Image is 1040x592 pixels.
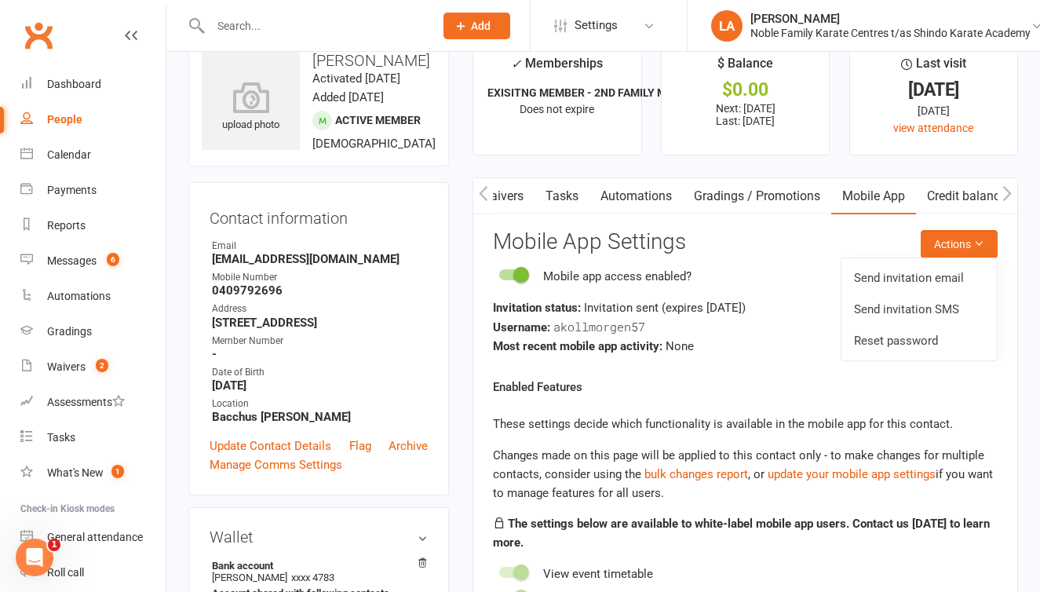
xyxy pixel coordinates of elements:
[487,86,754,99] strong: EXISITNG MEMBER - 2ND FAMILY MEMBER TWO CL...
[291,572,334,583] span: xxxx 4783
[212,396,428,411] div: Location
[493,517,990,550] strong: The settings below are available to white-label mobile app users. Contact us [DATE] to learn more.
[212,252,428,266] strong: [EMAIL_ADDRESS][DOMAIN_NAME]
[212,316,428,330] strong: [STREET_ADDRESS]
[47,325,92,338] div: Gradings
[916,178,1017,214] a: Credit balance
[206,15,423,37] input: Search...
[210,203,428,227] h3: Contact information
[212,283,428,298] strong: 0409792696
[48,539,60,551] span: 1
[553,319,645,334] span: akollmorgen57
[202,52,436,69] h3: [PERSON_NAME]
[212,410,428,424] strong: Bacchus [PERSON_NAME]
[841,294,997,325] a: Send invitation SMS
[210,437,331,455] a: Update Contact Details
[921,230,998,258] button: Actions
[19,16,58,55] a: Clubworx
[20,349,166,385] a: Waivers 2
[47,113,82,126] div: People
[47,254,97,267] div: Messages
[543,267,692,286] div: Mobile app access enabled?
[212,378,428,393] strong: [DATE]
[20,314,166,349] a: Gradings
[47,360,86,373] div: Waivers
[349,437,371,455] a: Flag
[901,53,966,82] div: Last visit
[575,8,618,43] span: Settings
[212,270,428,285] div: Mobile Number
[864,102,1003,119] div: [DATE]
[312,71,400,86] time: Activated [DATE]
[20,520,166,555] a: General attendance kiosk mode
[676,82,815,98] div: $0.00
[644,467,748,481] a: bulk changes report
[212,347,428,361] strong: -
[20,555,166,590] a: Roll call
[47,531,143,543] div: General attendance
[20,420,166,455] a: Tasks
[493,230,998,254] h3: Mobile App Settings
[96,359,108,372] span: 2
[312,137,436,151] span: [DEMOGRAPHIC_DATA]
[20,279,166,314] a: Automations
[20,455,166,491] a: What's New1
[683,178,831,214] a: Gradings / Promotions
[511,57,521,71] i: ✓
[47,466,104,479] div: What's New
[212,560,420,572] strong: Bank account
[312,90,384,104] time: Added [DATE]
[20,102,166,137] a: People
[493,298,998,317] div: Invitation sent
[20,208,166,243] a: Reports
[589,178,683,214] a: Automations
[212,334,428,349] div: Member Number
[389,437,428,455] a: Archive
[493,378,582,396] label: Enabled Features
[644,467,768,481] span: , or
[520,103,594,115] span: Does not expire
[335,114,421,126] span: Active member
[493,446,998,502] div: Changes made on this page will be applied to this contact only - to make changes for multiple con...
[471,20,491,32] span: Add
[511,53,603,82] div: Memberships
[20,137,166,173] a: Calendar
[662,301,746,315] span: (expires [DATE] )
[20,385,166,420] a: Assessments
[841,262,997,294] a: Send invitation email
[543,567,653,581] span: View event timetable
[893,122,973,134] a: view attendance
[841,325,997,356] a: Reset password
[20,67,166,102] a: Dashboard
[469,178,535,214] a: Waivers
[16,539,53,576] iframe: Intercom live chat
[107,253,119,266] span: 6
[864,82,1003,98] div: [DATE]
[20,243,166,279] a: Messages 6
[47,219,86,232] div: Reports
[212,239,428,254] div: Email
[493,320,550,334] strong: Username:
[711,10,743,42] div: LA
[47,290,111,302] div: Automations
[47,78,101,90] div: Dashboard
[47,184,97,196] div: Payments
[750,26,1031,40] div: Noble Family Karate Centres t/as Shindo Karate Academy
[493,415,998,433] p: These settings decide which functionality is available in the mobile app for this contact.
[111,465,124,478] span: 1
[493,301,581,315] strong: Invitation status:
[210,528,428,546] h3: Wallet
[750,12,1031,26] div: [PERSON_NAME]
[202,82,300,133] div: upload photo
[676,102,815,127] p: Next: [DATE] Last: [DATE]
[47,148,91,161] div: Calendar
[666,339,694,353] span: None
[443,13,510,39] button: Add
[47,396,125,408] div: Assessments
[20,173,166,208] a: Payments
[210,455,342,474] a: Manage Comms Settings
[493,339,662,353] strong: Most recent mobile app activity:
[717,53,773,82] div: $ Balance
[212,301,428,316] div: Address
[47,566,84,579] div: Roll call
